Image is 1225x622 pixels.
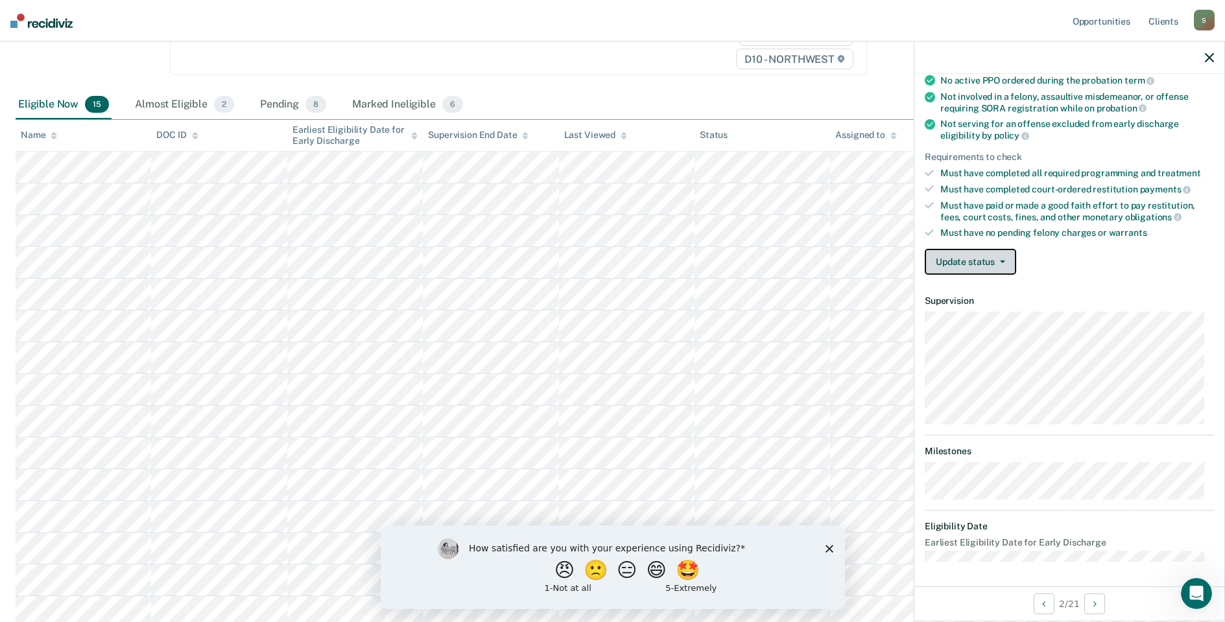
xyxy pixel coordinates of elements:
div: Not involved in a felony, assaultive misdemeanor, or offense requiring SORA registration while on [940,91,1214,113]
span: 2 [214,96,234,113]
dt: Milestones [925,446,1214,457]
div: Name [21,130,57,141]
div: DOC ID [156,130,198,141]
span: obligations [1125,212,1182,222]
button: Next Opportunity [1084,593,1105,614]
div: Status [700,130,728,141]
span: payments [1140,184,1191,194]
span: probation [1097,103,1147,113]
div: Not serving for an offense excluded from early discharge eligibility by [940,119,1214,141]
span: 15 [85,96,109,113]
div: Marked Ineligible [350,91,466,119]
dt: Supervision [925,295,1214,306]
img: Recidiviz [10,14,73,28]
div: Assigned to [835,130,896,141]
span: warrants [1109,227,1147,238]
div: Earliest Eligibility Date for Early Discharge [292,124,418,146]
span: policy [994,130,1029,141]
span: term [1124,75,1154,86]
div: Requirements to check [925,152,1214,163]
div: Must have completed court-ordered restitution [940,183,1214,195]
dt: Eligibility Date [925,521,1214,532]
iframe: Survey by Kim from Recidiviz [381,525,845,609]
div: Last Viewed [564,130,627,141]
div: Almost Eligible [132,91,237,119]
div: Pending [257,91,329,119]
span: D10 - NORTHWEST [736,49,853,69]
dt: Earliest Eligibility Date for Early Discharge [925,537,1214,548]
button: Update status [925,249,1016,275]
div: S [1194,10,1215,30]
span: 8 [305,96,326,113]
div: No active PPO ordered during the probation [940,75,1214,86]
div: Must have no pending felony charges or [940,227,1214,238]
div: 2 / 21 [914,586,1224,621]
span: 6 [442,96,463,113]
div: Eligible Now [16,91,112,119]
div: Must have paid or made a good faith effort to pay restitution, fees, court costs, fines, and othe... [940,200,1214,222]
div: Supervision End Date [428,130,529,141]
button: Previous Opportunity [1034,593,1054,614]
div: Must have completed all required programming and [940,168,1214,179]
iframe: Intercom live chat [1181,578,1212,609]
span: treatment [1158,168,1201,178]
